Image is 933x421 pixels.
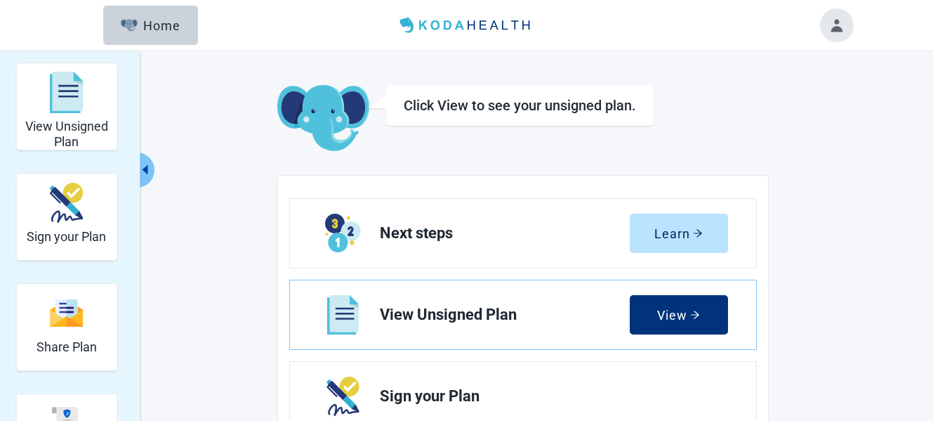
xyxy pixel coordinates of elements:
[137,153,154,188] button: Collapse menu
[394,14,538,37] img: Koda Health
[277,85,369,153] img: Koda Elephant
[15,63,117,150] div: View Unsigned Plan
[121,18,181,32] div: Home
[630,214,728,253] button: Learnarrow-right
[50,183,84,223] img: make_plan_official-CpYJDfBD.svg
[37,339,97,355] h2: Share Plan
[290,280,756,349] a: View View Unsigned Plan section
[103,6,198,45] button: ElephantHome
[820,8,854,42] button: Toggle account menu
[15,283,117,371] div: Share Plan
[380,306,630,323] span: View Unsigned Plan
[690,310,700,320] span: arrow-right
[290,199,756,268] a: Learn Next steps section
[50,72,84,114] img: svg%3e
[380,225,630,242] span: Next steps
[380,388,717,405] span: Sign your Plan
[657,308,700,322] div: View
[22,119,111,149] h2: View Unsigned Plan
[138,163,152,176] span: caret-left
[654,226,703,240] div: Learn
[27,229,106,245] h2: Sign your Plan
[630,295,728,335] button: Viewarrow-right
[693,228,703,238] span: arrow-right
[15,173,117,261] div: Sign your Plan
[121,19,138,32] img: Elephant
[50,298,84,328] img: svg%3e
[404,97,636,114] h1: Click View to see your unsigned plan.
